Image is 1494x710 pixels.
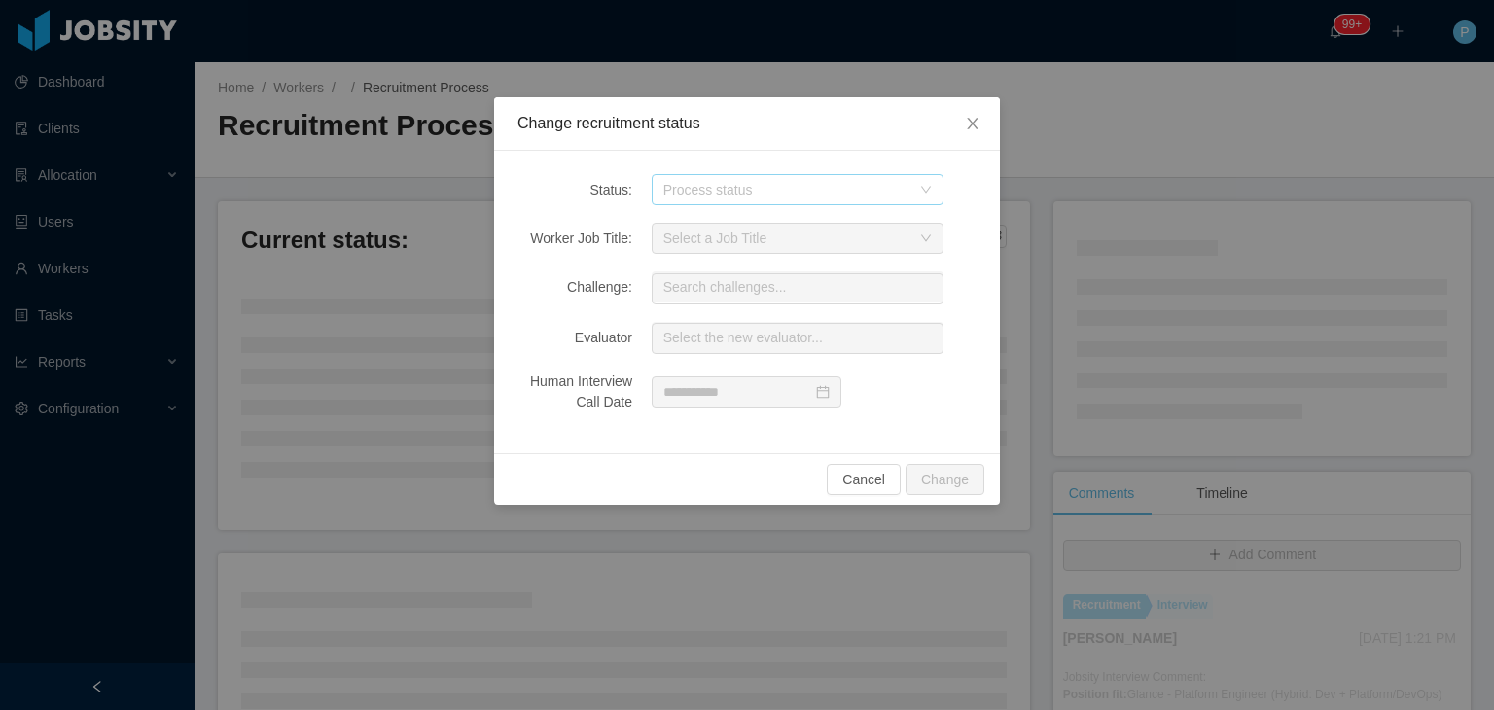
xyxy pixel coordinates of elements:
[663,229,910,248] div: Select a Job Title
[663,180,910,199] div: Process status
[920,232,932,246] i: icon: down
[517,113,977,134] div: Change recruitment status
[517,328,632,348] div: Evaluator
[517,180,632,200] div: Status:
[945,97,1000,152] button: Close
[920,184,932,197] i: icon: down
[517,277,632,298] div: Challenge:
[827,464,901,495] button: Cancel
[517,229,632,249] div: Worker Job Title:
[816,385,830,399] i: icon: calendar
[517,372,632,412] div: Human Interview Call Date
[965,116,980,131] i: icon: close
